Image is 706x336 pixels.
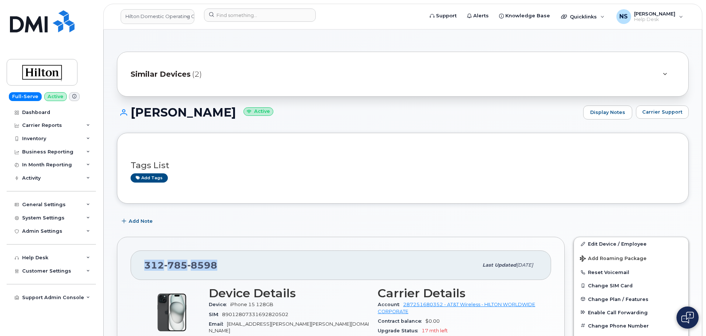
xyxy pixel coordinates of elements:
span: Carrier Support [642,108,682,115]
span: Enable Call Forwarding [588,309,648,315]
button: Change Plan / Features [574,292,688,306]
button: Enable Call Forwarding [574,306,688,319]
h3: Device Details [209,287,369,300]
h3: Tags List [131,161,675,170]
span: SIM [209,312,222,317]
span: [EMAIL_ADDRESS][PERSON_NAME][PERSON_NAME][DOMAIN_NAME] [209,321,369,333]
a: 287251680352 - AT&T Wireless - HILTON WORLDWIDE CORPORATE [378,302,535,314]
span: 89012807331692820502 [222,312,288,317]
span: Similar Devices [131,69,191,80]
span: [DATE] [516,262,533,268]
button: Change Phone Number [574,319,688,332]
span: Email [209,321,227,327]
a: Display Notes [583,105,632,119]
span: iPhone 15 128GB [230,302,273,307]
button: Reset Voicemail [574,266,688,279]
button: Change SIM Card [574,279,688,292]
span: 312 [144,260,217,271]
span: Change Plan / Features [588,296,648,302]
img: Open chat [681,312,694,323]
span: Last updated [482,262,516,268]
img: iPhone_15_Black.png [150,290,194,335]
span: Device [209,302,230,307]
a: Edit Device / Employee [574,237,688,250]
span: 785 [164,260,187,271]
span: 8598 [187,260,217,271]
button: Carrier Support [636,105,689,119]
span: 17 mth left [422,328,448,333]
span: Contract balance [378,318,425,324]
span: (2) [192,69,202,80]
a: Add tags [131,173,168,183]
span: Account [378,302,403,307]
button: Add Note [117,215,159,228]
span: $0.00 [425,318,440,324]
span: Upgrade Status [378,328,422,333]
h3: Carrier Details [378,287,538,300]
span: Add Roaming Package [580,256,647,263]
span: Add Note [129,218,153,225]
small: Active [243,107,273,116]
h1: [PERSON_NAME] [117,106,579,119]
button: Add Roaming Package [574,250,688,266]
